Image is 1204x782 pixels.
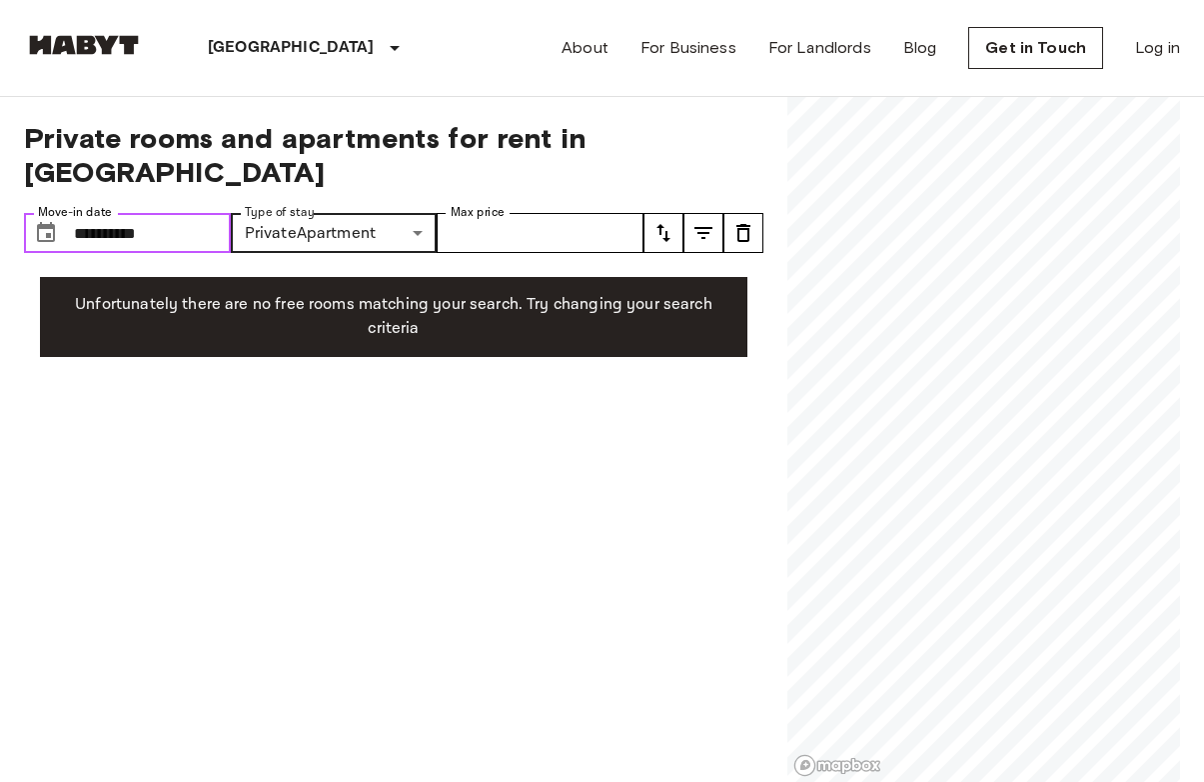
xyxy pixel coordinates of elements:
[451,204,505,221] label: Max price
[723,213,763,253] button: tune
[245,204,315,221] label: Type of stay
[24,121,763,189] span: Private rooms and apartments for rent in [GEOGRAPHIC_DATA]
[768,36,871,60] a: For Landlords
[640,36,736,60] a: For Business
[24,35,144,55] img: Habyt
[56,293,731,341] p: Unfortunately there are no free rooms matching your search. Try changing your search criteria
[683,213,723,253] button: tune
[968,27,1103,69] a: Get in Touch
[562,36,608,60] a: About
[643,213,683,253] button: tune
[793,754,881,777] a: Mapbox logo
[208,36,375,60] p: [GEOGRAPHIC_DATA]
[1135,36,1180,60] a: Log in
[903,36,937,60] a: Blog
[231,213,438,253] div: PrivateApartment
[38,204,112,221] label: Move-in date
[26,213,66,253] button: Choose date, selected date is 17 Aug 2025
